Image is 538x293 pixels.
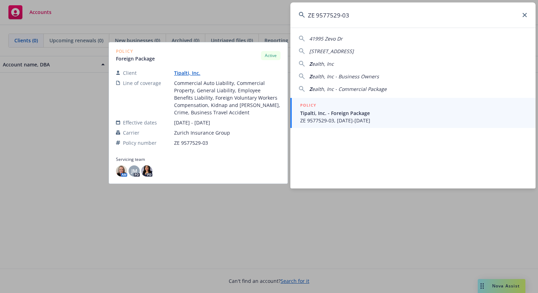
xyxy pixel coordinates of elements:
[312,86,387,92] span: ealth, Inc - Commercial Package
[312,73,379,80] span: ealth, Inc - Business Owners
[309,73,312,80] span: Z
[309,35,343,42] span: 41995 Zevo Dr
[309,48,354,55] span: [STREET_ADDRESS]
[309,60,312,67] span: Z
[309,86,312,92] span: Z
[312,60,334,67] span: ealth, Inc
[290,98,536,128] a: POLICYTipalti, Inc. - Foreign PackageZE 9577529-03, [DATE]-[DATE]
[300,109,527,117] span: Tipalti, Inc. - Foreign Package
[300,117,527,124] span: ZE 9577529-03, [DATE]-[DATE]
[290,2,536,28] input: Search...
[300,102,316,109] h5: POLICY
